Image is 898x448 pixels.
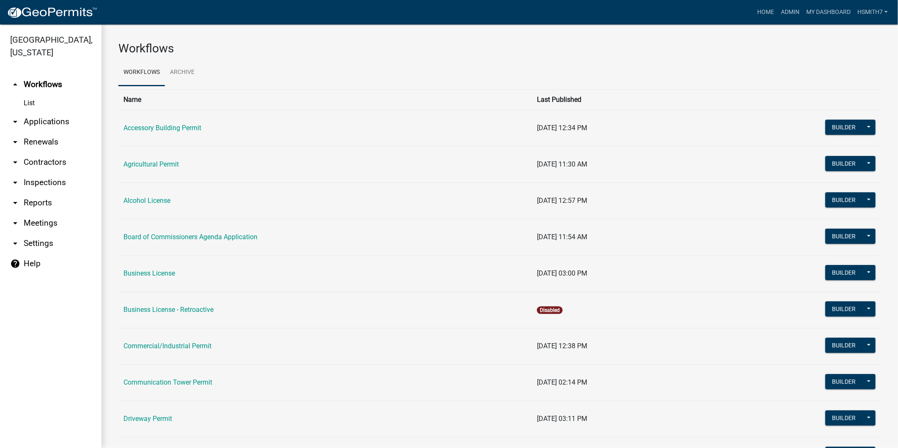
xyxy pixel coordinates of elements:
i: arrow_drop_down [10,137,20,147]
a: Business License [123,269,175,277]
a: Communication Tower Permit [123,378,212,386]
a: Agricultural Permit [123,160,179,168]
a: Admin [778,4,803,20]
i: arrow_drop_down [10,198,20,208]
a: Alcohol License [123,197,170,205]
i: arrow_drop_down [10,117,20,127]
span: [DATE] 11:30 AM [537,160,587,168]
a: My Dashboard [803,4,854,20]
a: Home [754,4,778,20]
span: [DATE] 03:11 PM [537,415,587,423]
span: [DATE] 02:14 PM [537,378,587,386]
th: Name [118,89,532,110]
a: Workflows [118,59,165,86]
button: Builder [825,229,862,244]
a: Driveway Permit [123,415,172,423]
a: Accessory Building Permit [123,124,201,132]
i: arrow_drop_down [10,238,20,249]
a: Archive [165,59,200,86]
i: arrow_drop_up [10,79,20,90]
span: [DATE] 12:57 PM [537,197,587,205]
a: hsmith7 [854,4,891,20]
button: Builder [825,265,862,280]
button: Builder [825,156,862,171]
i: help [10,259,20,269]
span: Disabled [537,306,563,314]
button: Builder [825,301,862,317]
button: Builder [825,410,862,426]
a: Business License - Retroactive [123,306,214,314]
i: arrow_drop_down [10,218,20,228]
button: Builder [825,338,862,353]
span: [DATE] 12:38 PM [537,342,587,350]
i: arrow_drop_down [10,157,20,167]
a: Commercial/Industrial Permit [123,342,211,350]
h3: Workflows [118,41,881,56]
span: [DATE] 11:54 AM [537,233,587,241]
button: Builder [825,374,862,389]
span: [DATE] 12:34 PM [537,124,587,132]
i: arrow_drop_down [10,178,20,188]
a: Board of Commissioners Agenda Application [123,233,257,241]
span: [DATE] 03:00 PM [537,269,587,277]
th: Last Published [532,89,705,110]
button: Builder [825,120,862,135]
button: Builder [825,192,862,208]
